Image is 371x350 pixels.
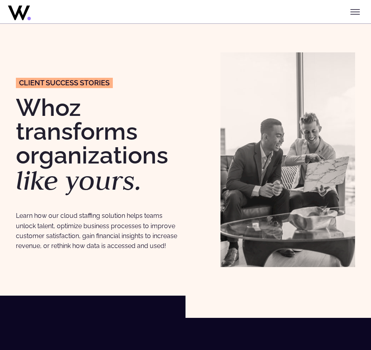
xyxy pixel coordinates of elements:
[16,163,142,198] em: like yours.
[19,79,110,87] span: CLIENT success stories
[347,4,363,20] button: Toggle menu
[16,211,178,251] p: Learn how our cloud staffing solution helps teams unlock talent, optimize business processes to i...
[16,96,178,194] h1: Whoz transforms organizations
[220,52,355,267] img: Clients Whoz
